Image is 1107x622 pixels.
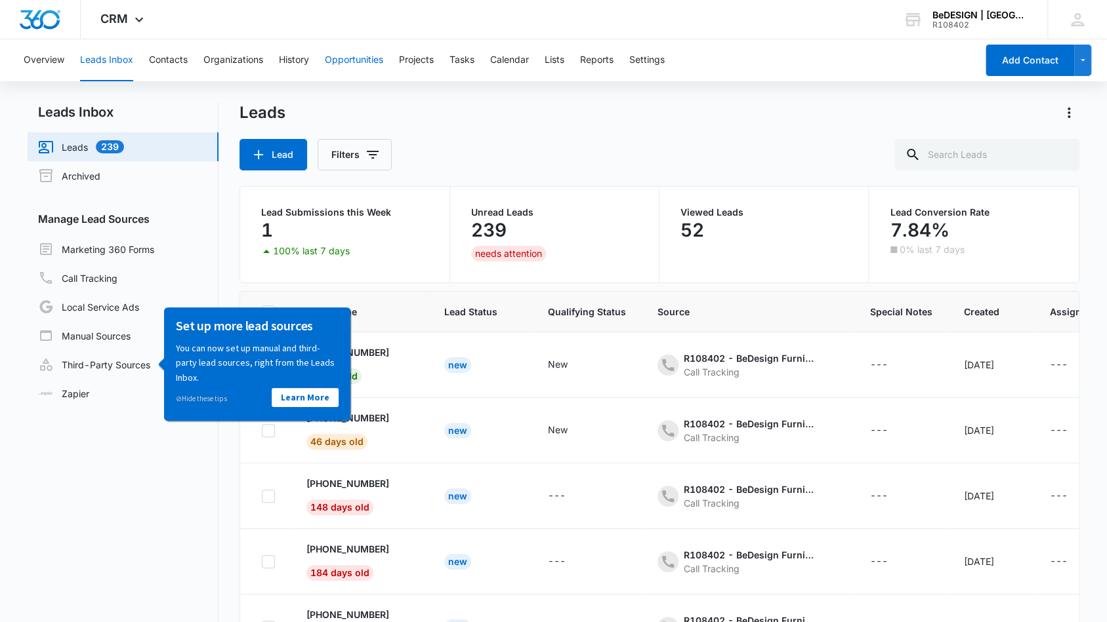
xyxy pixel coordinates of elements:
h3: Set up more lead sources [22,10,184,27]
div: - - Select to Edit Field [1050,423,1091,438]
a: Third-Party Sources [38,357,150,372]
span: Qualifying Status [548,305,626,319]
div: - - Select to Edit Field [548,423,591,438]
div: --- [1050,357,1068,373]
div: [DATE] [964,489,1018,503]
div: --- [1050,423,1068,438]
p: [PHONE_NUMBER] [306,608,389,621]
div: account id [932,20,1028,29]
h2: Leads Inbox [28,102,219,122]
button: Lead [240,139,307,170]
div: - - Select to Edit Field [548,554,589,570]
p: [PHONE_NUMBER] [306,476,389,490]
a: Call Tracking [38,270,117,286]
button: Tasks [449,39,474,81]
div: - - Select to Edit Field [1050,357,1091,373]
div: Call Tracking [684,562,815,575]
span: CRM [100,12,128,26]
p: 0% last 7 days [899,245,964,254]
a: Zapier [38,387,89,400]
div: - - Select to Edit Field [870,554,911,570]
span: Assigned To [1050,305,1106,319]
div: - - Select to Edit Field [658,351,839,379]
button: Contacts [149,39,188,81]
button: Calendar [490,39,529,81]
a: New [444,425,471,436]
a: Local Service Ads [38,299,139,315]
span: 148 days old [306,499,373,515]
div: New [444,423,471,438]
div: --- [870,488,888,504]
button: Lists [545,39,564,81]
div: New [444,488,471,504]
button: Overview [24,39,64,81]
div: - - Select to Edit Field [306,476,413,515]
div: - - Select to Edit Field [1050,554,1091,570]
button: Opportunities [325,39,383,81]
div: R108402 - BeDesign Furniture Lighting & Rugs - Ads [684,417,815,431]
span: Lead Status [444,305,497,319]
p: Lead Submissions this Week [261,208,428,217]
div: --- [870,554,888,570]
button: Leads Inbox [80,39,133,81]
div: Call Tracking [684,365,815,379]
div: [DATE] [964,554,1018,568]
div: --- [870,423,888,438]
div: --- [870,357,888,373]
button: Reports [580,39,614,81]
div: - - Select to Edit Field [870,357,911,373]
a: Manual Sources [38,328,131,343]
p: [PHONE_NUMBER] [306,542,389,556]
div: R108402 - BeDesign Furniture Lighting & Rugs - Content [684,548,815,562]
span: Lead Name [306,305,394,319]
p: 100% last 7 days [273,246,350,256]
button: Settings [629,39,665,81]
input: Search Leads [894,139,1079,170]
div: - - Select to Edit Field [306,345,413,384]
span: Source [658,305,820,319]
p: Lead Conversion Rate [890,208,1057,217]
a: New [444,359,471,370]
div: - - Select to Edit Field [658,482,839,510]
span: 184 days old [306,565,373,581]
span: Special Notes [870,305,932,319]
button: Projects [399,39,434,81]
div: [DATE] [964,358,1018,372]
h3: Manage Lead Sources [28,211,219,227]
div: - - Select to Edit Field [548,488,589,504]
button: Add Contact [986,45,1074,76]
a: New [444,490,471,501]
div: [DATE] [964,423,1018,437]
a: [PHONE_NUMBER]148 days old [306,476,389,513]
p: 52 [680,220,704,241]
a: Learn More [117,81,184,100]
div: --- [548,488,566,504]
button: Actions [1058,102,1079,123]
button: History [279,39,309,81]
div: Call Tracking [684,496,815,510]
div: - - Select to Edit Field [306,542,413,581]
div: --- [548,554,566,570]
span: Created [964,305,999,319]
button: Organizations [203,39,263,81]
div: New [548,357,568,371]
p: 239 [471,220,507,241]
button: Filters [318,139,392,170]
a: [PHONE_NUMBER]184 days old [306,542,389,578]
a: Hide these tips [22,87,73,96]
div: - - Select to Edit Field [658,417,839,444]
div: needs attention [471,246,546,262]
div: - - Select to Edit Field [306,411,413,450]
div: - - Select to Edit Field [870,488,911,504]
a: [PHONE_NUMBER]46 days old [306,411,389,447]
div: Call Tracking [684,431,815,444]
p: 1 [261,220,273,241]
div: --- [1050,554,1068,570]
a: Archived [38,168,100,184]
div: R108402 - BeDesign Furniture Lighting & Rugs - Ads [684,351,815,365]
div: account name [932,10,1028,20]
div: - - Select to Edit Field [870,423,911,438]
div: R108402 - BeDesign Furniture Lighting & Rugs - Ads [684,482,815,496]
a: New [444,556,471,567]
div: New [444,554,471,570]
